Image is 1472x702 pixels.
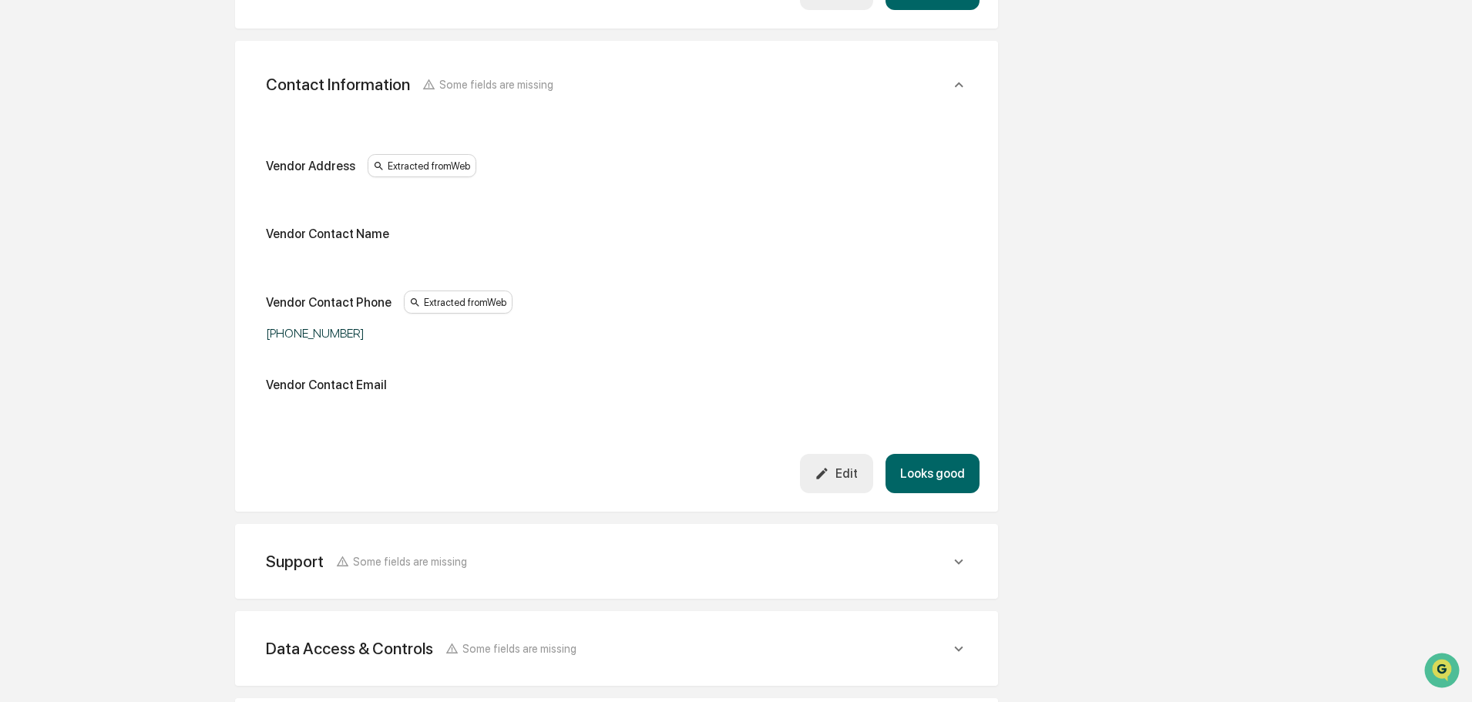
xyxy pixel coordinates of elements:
[254,630,980,667] div: Data Access & ControlsSome fields are missing
[800,454,873,493] button: Edit
[266,552,324,571] div: Support
[31,194,99,210] span: Preclearance
[1423,651,1464,693] iframe: Open customer support
[254,59,980,109] div: Contact InformationSome fields are missing
[106,188,197,216] a: 🗄️Attestations
[254,542,980,580] div: SupportSome fields are missing
[266,75,410,94] div: Contact Information
[15,225,28,237] div: 🔎
[109,260,187,273] a: Powered byPylon
[9,217,103,245] a: 🔎Data Lookup
[262,123,281,141] button: Start new chat
[15,196,28,208] div: 🖐️
[462,642,576,655] span: Some fields are missing
[815,466,858,481] div: Edit
[31,223,97,239] span: Data Lookup
[404,291,513,314] div: Extracted from Web
[15,32,281,57] p: How can we help?
[266,159,355,173] div: Vendor Address
[886,454,980,493] button: Looks good
[266,295,392,310] div: Vendor Contact Phone
[127,194,191,210] span: Attestations
[112,196,124,208] div: 🗄️
[266,639,433,658] div: Data Access & Controls
[266,378,387,392] div: Vendor Contact Email
[266,227,389,241] div: Vendor Contact Name
[9,188,106,216] a: 🖐️Preclearance
[266,326,651,341] div: [PHONE_NUMBER]
[368,154,476,177] div: Extracted from Web
[353,555,467,568] span: Some fields are missing
[52,118,253,133] div: Start new chat
[153,261,187,273] span: Pylon
[15,118,43,146] img: 1746055101610-c473b297-6a78-478c-a979-82029cc54cd1
[439,78,553,91] span: Some fields are missing
[52,133,195,146] div: We're available if you need us!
